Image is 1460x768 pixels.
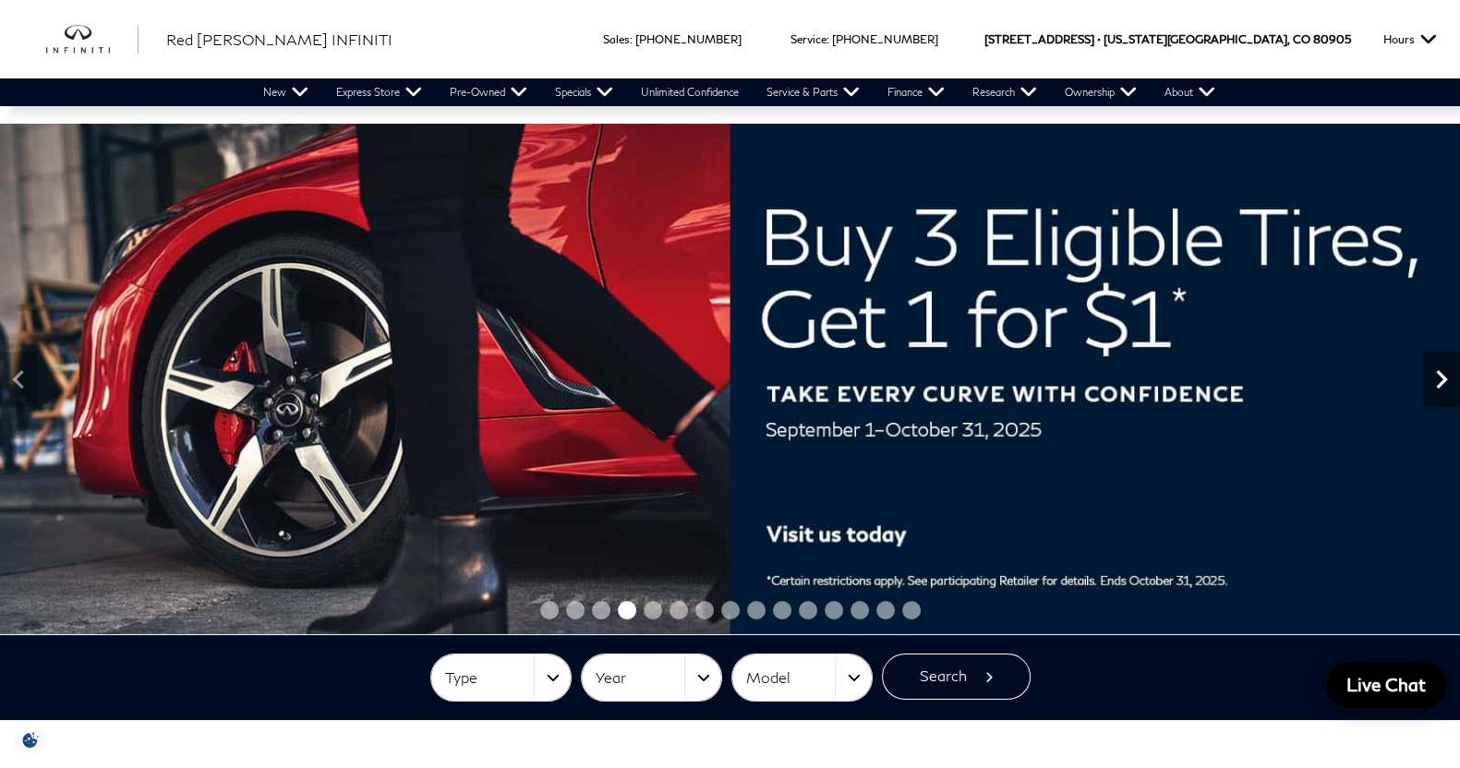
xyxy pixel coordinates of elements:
[876,601,895,619] span: Go to slide 14
[1326,662,1446,708] a: Live Chat
[582,654,721,701] button: Year
[959,78,1051,106] a: Research
[46,25,139,54] a: infiniti
[630,32,633,46] span: :
[603,32,630,46] span: Sales
[46,25,139,54] img: INFINITI
[773,601,791,619] span: Go to slide 10
[166,29,392,51] a: Red [PERSON_NAME] INFINITI
[445,663,534,693] span: Type
[753,78,874,106] a: Service & Parts
[732,654,872,701] button: Model
[1151,78,1229,106] a: About
[627,78,753,106] a: Unlimited Confidence
[166,30,392,48] span: Red [PERSON_NAME] INFINITI
[1337,673,1435,696] span: Live Chat
[592,601,610,619] span: Go to slide 3
[618,601,636,619] span: Go to slide 4
[9,730,52,750] section: Click to Open Cookie Consent Modal
[721,601,740,619] span: Go to slide 8
[541,78,627,106] a: Specials
[695,601,714,619] span: Go to slide 7
[566,601,585,619] span: Go to slide 2
[902,601,921,619] span: Go to slide 15
[851,601,869,619] span: Go to slide 13
[874,78,959,106] a: Finance
[799,601,817,619] span: Go to slide 11
[670,601,688,619] span: Go to slide 6
[827,32,829,46] span: :
[9,730,52,750] img: Opt-Out Icon
[644,601,662,619] span: Go to slide 5
[1423,352,1460,407] div: Next
[747,601,766,619] span: Go to slide 9
[635,32,742,46] a: [PHONE_NUMBER]
[249,78,322,106] a: New
[746,663,835,693] span: Model
[882,654,1031,700] button: Search
[540,601,559,619] span: Go to slide 1
[832,32,938,46] a: [PHONE_NUMBER]
[790,32,827,46] span: Service
[984,32,1351,46] a: [STREET_ADDRESS] • [US_STATE][GEOGRAPHIC_DATA], CO 80905
[1051,78,1151,106] a: Ownership
[322,78,436,106] a: Express Store
[436,78,541,106] a: Pre-Owned
[431,654,571,701] button: Type
[596,663,684,693] span: Year
[825,601,843,619] span: Go to slide 12
[249,78,1229,106] nav: Main Navigation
